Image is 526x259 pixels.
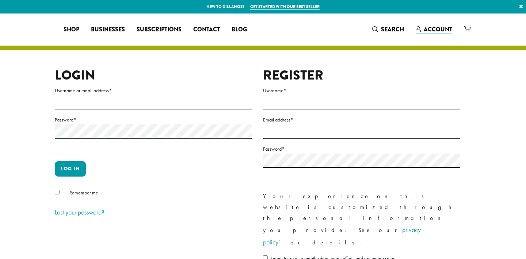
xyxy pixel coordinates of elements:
[232,25,247,34] span: Blog
[424,25,452,34] span: Account
[366,23,410,35] a: Search
[250,4,320,10] a: Get started with our best seller
[263,191,460,248] p: Your experience on this website is customized through the personal information you provide. See o...
[64,25,79,34] span: Shop
[55,67,252,83] h2: Login
[381,25,404,34] span: Search
[58,24,85,35] a: Shop
[69,189,98,196] span: Remember me
[91,25,125,34] span: Businesses
[55,208,104,216] a: Lost your password?
[137,25,182,34] span: Subscriptions
[55,161,86,177] button: Log in
[263,225,421,246] a: privacy policy
[263,115,460,124] label: Email address
[263,144,460,154] label: Password
[193,25,220,34] span: Contact
[55,86,252,95] label: Username or email address
[263,86,460,95] label: Username
[55,115,252,124] label: Password
[263,67,460,83] h2: Register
